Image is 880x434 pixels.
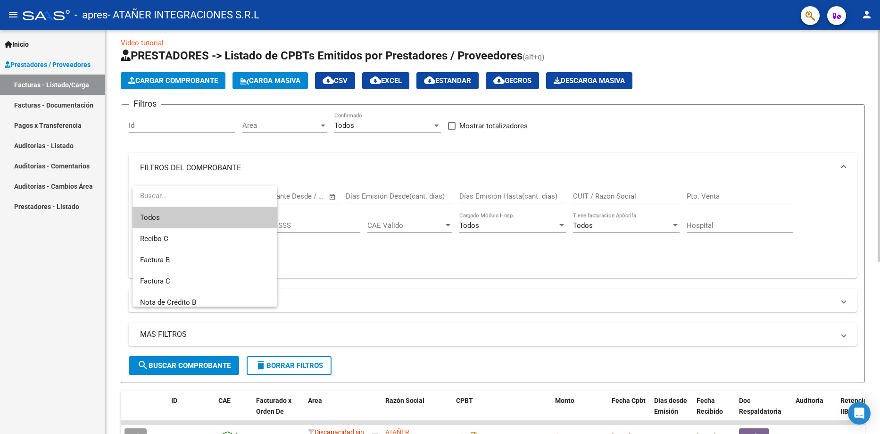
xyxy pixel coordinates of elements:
[133,185,277,206] input: dropdown search
[848,402,871,425] div: Open Intercom Messenger
[140,207,270,228] span: Todos
[140,277,170,285] span: Factura C
[140,234,168,243] span: Recibo C
[140,298,196,307] span: Nota de Crédito B
[140,256,170,264] span: Factura B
